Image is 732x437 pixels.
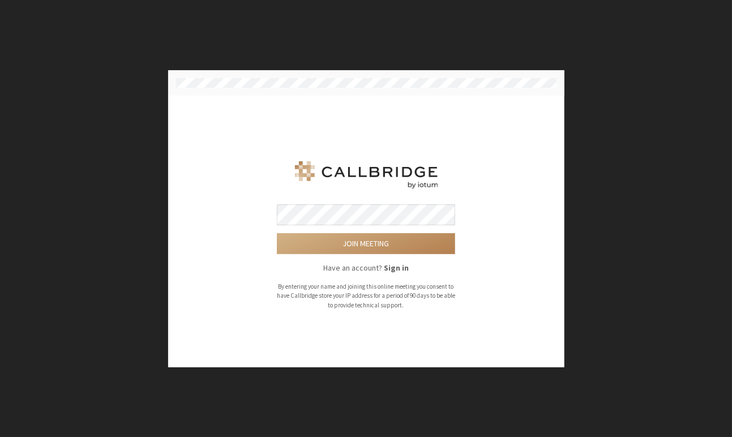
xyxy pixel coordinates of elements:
p: By entering your name and joining this online meeting you consent to have Callbridge store your I... [277,282,455,310]
strong: Sign in [384,263,409,273]
p: Have an account? [277,262,455,274]
button: Join meeting [277,233,455,254]
img: Iotum [293,161,440,188]
button: Sign in [384,262,409,274]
